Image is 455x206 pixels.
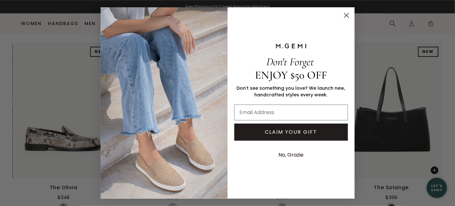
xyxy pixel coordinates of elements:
[275,43,307,49] img: M.GEMI
[237,85,345,98] span: Don’t see something you love? We launch new, handcrafted styles every week.
[266,55,314,68] span: Don't Forget
[275,147,307,163] button: No, Grazie
[234,124,348,141] button: CLAIM YOUR GIFT
[101,7,228,199] img: M.Gemi
[255,68,327,82] span: ENJOY $50 OFF
[341,10,352,21] button: Close dialog
[234,105,348,120] input: Email Address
